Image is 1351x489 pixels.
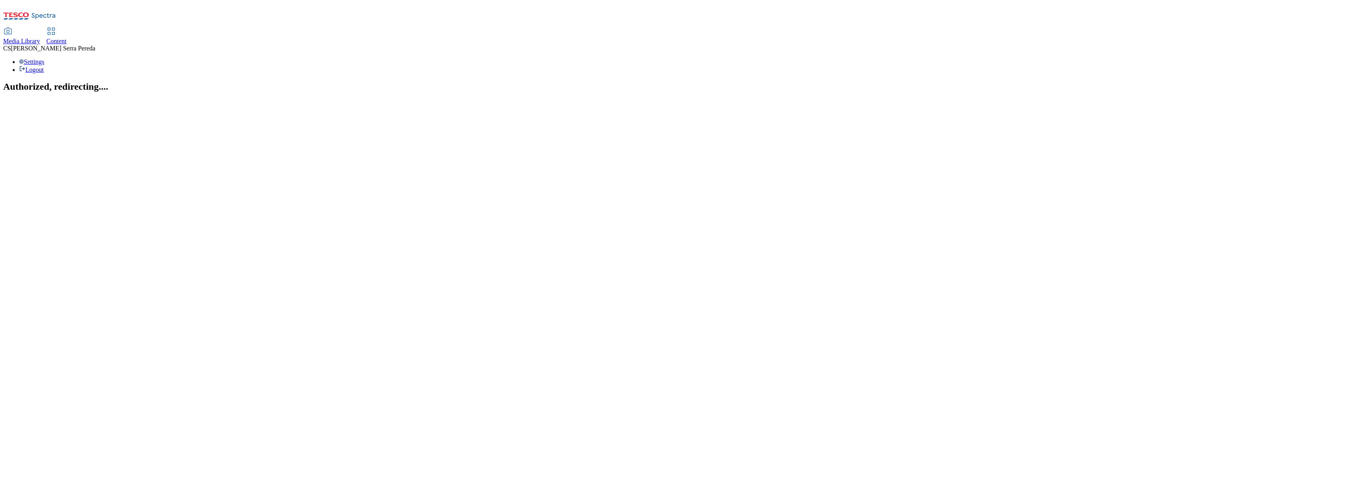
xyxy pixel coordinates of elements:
span: Content [46,38,67,44]
h2: Authorized, redirecting.... [3,81,1348,92]
span: Media Library [3,38,40,44]
a: Logout [19,66,44,73]
a: Settings [19,58,44,65]
a: Media Library [3,28,40,45]
span: [PERSON_NAME] Serra Pereda [11,45,95,52]
a: Content [46,28,67,45]
span: CS [3,45,11,52]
